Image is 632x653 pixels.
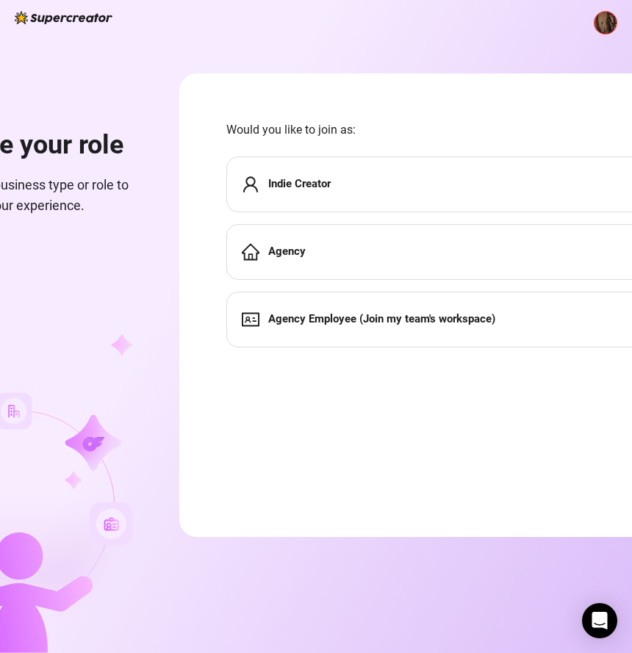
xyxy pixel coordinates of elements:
img: ACg8ocLWgMEei3BsxNY_HfLWfK3_4wZL1pjlhU3-Q2w2p0g55Ur3w_x0=s96-c [595,12,617,34]
strong: Indie Creator [268,177,331,190]
span: user [242,176,259,193]
img: logo [15,11,112,24]
div: Open Intercom Messenger [582,603,617,638]
span: home [242,243,259,261]
strong: Agency [268,245,306,258]
span: idcard [242,311,259,328]
strong: Agency Employee (Join my team's workspace) [268,312,495,325]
